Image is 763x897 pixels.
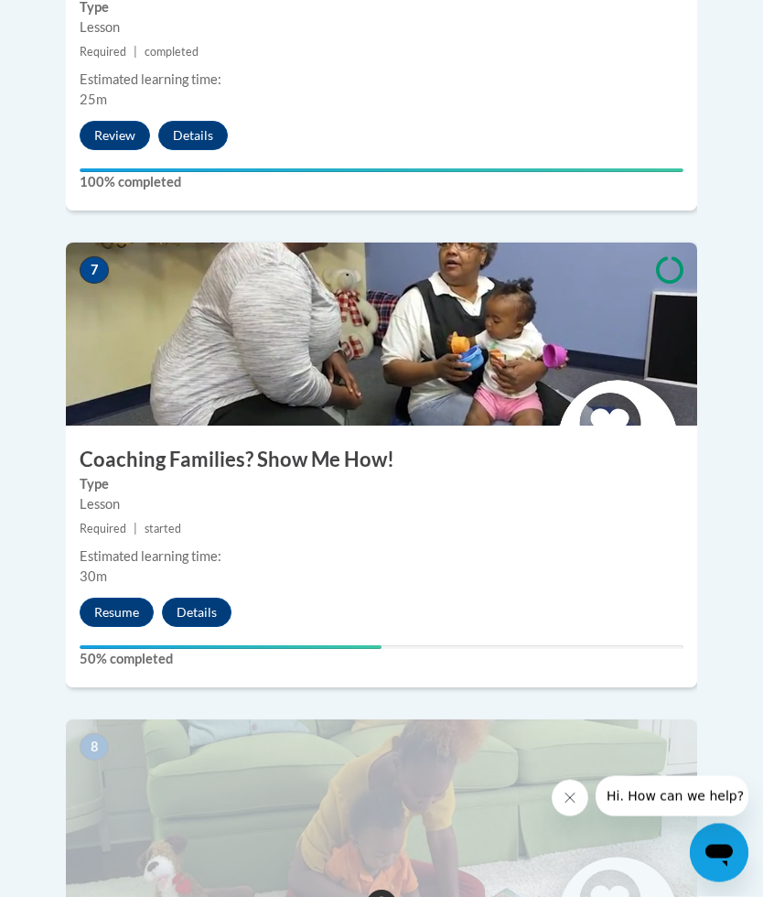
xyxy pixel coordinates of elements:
[162,599,231,628] button: Details
[134,523,137,536] span: |
[145,46,199,59] span: completed
[134,46,137,59] span: |
[80,169,683,173] div: Your progress
[80,495,683,515] div: Lesson
[80,122,150,151] button: Review
[80,173,683,193] label: 100% completed
[145,523,181,536] span: started
[690,824,748,882] iframe: Button to launch messaging window
[80,650,683,670] label: 50% completed
[80,569,107,585] span: 30m
[80,70,683,91] div: Estimated learning time:
[80,523,126,536] span: Required
[80,599,154,628] button: Resume
[158,122,228,151] button: Details
[552,780,588,816] iframe: Close message
[80,475,683,495] label: Type
[80,646,381,650] div: Your progress
[596,776,748,816] iframe: Message from company
[66,243,697,427] img: Course Image
[80,92,107,108] span: 25m
[80,547,683,567] div: Estimated learning time:
[80,46,126,59] span: Required
[66,447,697,475] h3: Coaching Families? Show Me How!
[80,734,109,762] span: 8
[80,18,683,38] div: Lesson
[80,257,109,285] span: 7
